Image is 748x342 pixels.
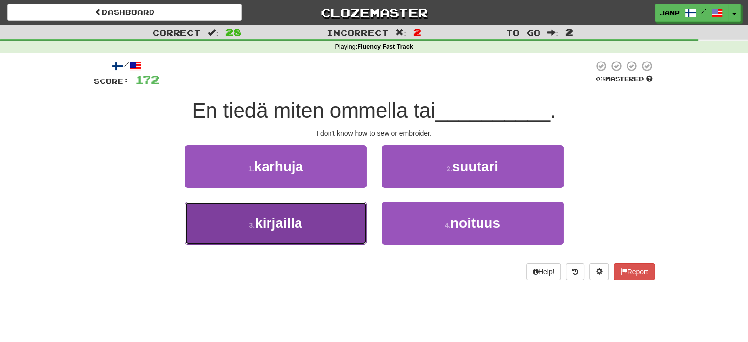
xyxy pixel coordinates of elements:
a: Clozemaster [257,4,491,21]
span: To go [506,28,540,37]
span: En tiedä miten ommella tai [192,99,435,122]
a: JanP / [655,4,728,22]
div: Mastered [594,75,655,84]
div: / [94,60,159,72]
span: 28 [225,26,242,38]
span: 2 [413,26,421,38]
span: __________ [435,99,550,122]
button: 1.karhuja [185,145,367,188]
span: Correct [152,28,201,37]
small: 4 . [445,221,450,229]
span: 2 [565,26,573,38]
span: Incorrect [327,28,389,37]
button: Help! [526,263,561,280]
strong: Fluency Fast Track [357,43,413,50]
span: kirjailla [255,216,302,231]
button: Report [614,263,654,280]
span: karhuja [254,159,303,174]
span: . [550,99,556,122]
span: JanP [660,8,680,17]
span: / [701,8,706,15]
small: 1 . [248,165,254,173]
span: : [395,29,406,37]
span: : [208,29,218,37]
small: 2 . [447,165,452,173]
span: suutari [452,159,498,174]
a: Dashboard [7,4,242,21]
button: 4.noituus [382,202,564,245]
small: 3 . [249,221,255,229]
span: 0 % [596,75,605,83]
div: I don't know how to sew or embroider. [94,128,655,138]
span: Score: [94,77,129,85]
span: 172 [135,73,159,86]
button: 3.kirjailla [185,202,367,245]
span: : [547,29,558,37]
button: Round history (alt+y) [566,263,584,280]
span: noituus [450,216,500,231]
button: 2.suutari [382,145,564,188]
